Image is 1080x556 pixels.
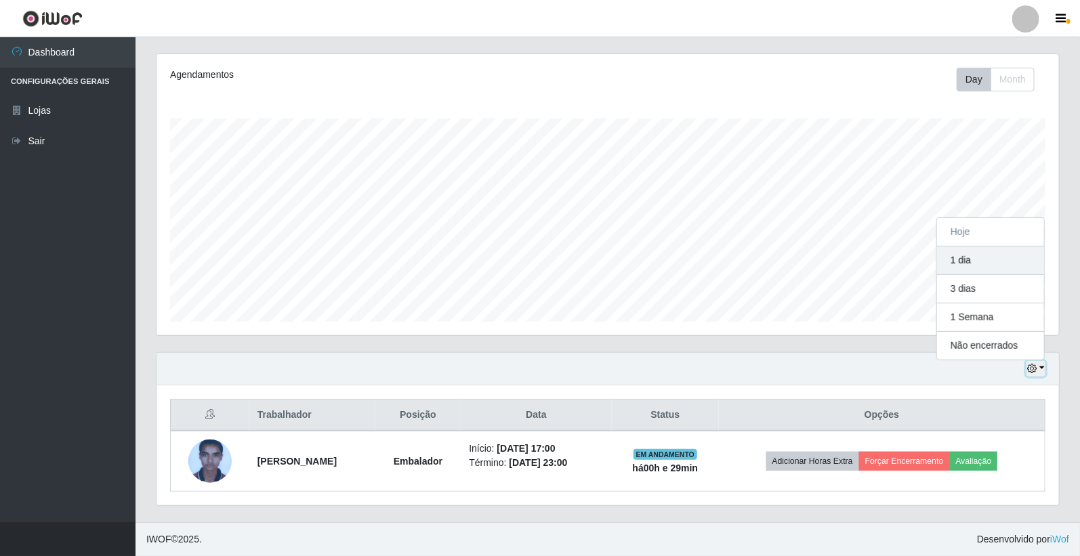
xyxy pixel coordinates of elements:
a: iWof [1050,534,1069,544]
strong: [PERSON_NAME] [257,456,337,467]
th: Trabalhador [249,400,375,431]
button: Day [957,68,991,91]
button: Forçar Encerramento [859,452,950,471]
strong: há 00 h e 29 min [633,463,699,473]
th: Status [612,400,719,431]
span: © 2025 . [146,532,202,547]
span: Desenvolvido por [977,532,1069,547]
img: CoreUI Logo [22,10,83,27]
button: Adicionar Horas Extra [766,452,859,471]
button: Não encerrados [937,332,1044,360]
th: Opções [719,400,1045,431]
button: Avaliação [950,452,998,471]
button: 1 dia [937,247,1044,275]
time: [DATE] 23:00 [509,457,567,468]
div: Agendamentos [170,68,523,82]
li: Término: [469,456,603,470]
time: [DATE] 17:00 [497,443,556,454]
button: 1 Semana [937,303,1044,332]
div: First group [957,68,1035,91]
span: IWOF [146,534,171,544]
span: EM ANDAMENTO [634,449,698,460]
div: Toolbar with button groups [957,68,1045,91]
li: Início: [469,442,603,456]
img: 1673386012464.jpeg [188,433,232,490]
strong: Embalador [394,456,442,467]
button: Month [991,68,1035,91]
th: Posição [375,400,461,431]
button: Hoje [937,218,1044,247]
th: Data [461,400,611,431]
button: 3 dias [937,275,1044,303]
